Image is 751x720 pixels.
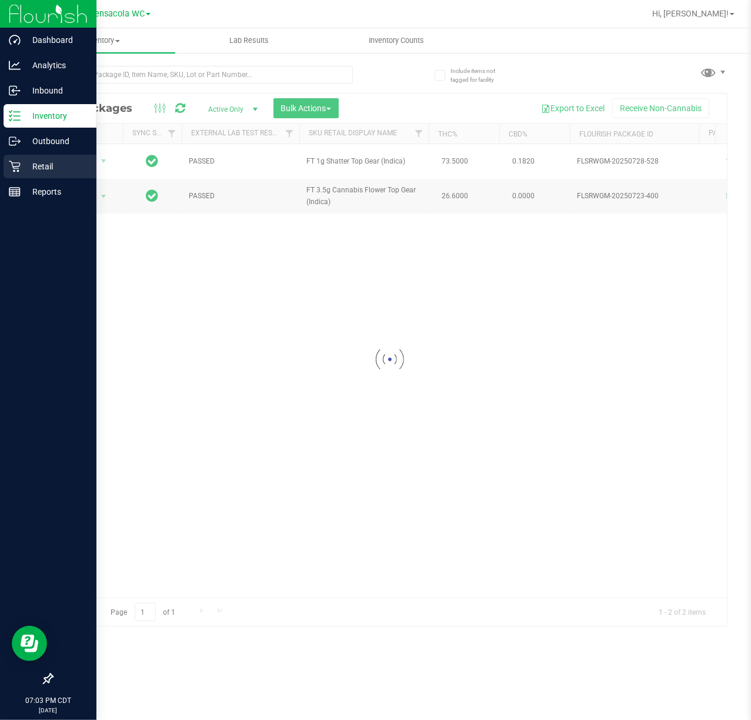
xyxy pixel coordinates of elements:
[9,59,21,71] inline-svg: Analytics
[323,28,470,53] a: Inventory Counts
[21,185,91,199] p: Reports
[450,66,509,84] span: Include items not tagged for facility
[5,695,91,706] p: 07:03 PM CDT
[21,109,91,123] p: Inventory
[9,85,21,96] inline-svg: Inbound
[28,35,175,46] span: Inventory
[89,9,145,19] span: Pensacola WC
[21,58,91,72] p: Analytics
[9,161,21,172] inline-svg: Retail
[21,134,91,148] p: Outbound
[5,706,91,715] p: [DATE]
[21,84,91,98] p: Inbound
[213,35,285,46] span: Lab Results
[9,34,21,46] inline-svg: Dashboard
[21,159,91,174] p: Retail
[652,9,729,18] span: Hi, [PERSON_NAME]!
[9,186,21,198] inline-svg: Reports
[21,33,91,47] p: Dashboard
[175,28,322,53] a: Lab Results
[9,110,21,122] inline-svg: Inventory
[52,66,353,84] input: Search Package ID, Item Name, SKU, Lot or Part Number...
[353,35,440,46] span: Inventory Counts
[12,626,47,661] iframe: Resource center
[28,28,175,53] a: Inventory
[9,135,21,147] inline-svg: Outbound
